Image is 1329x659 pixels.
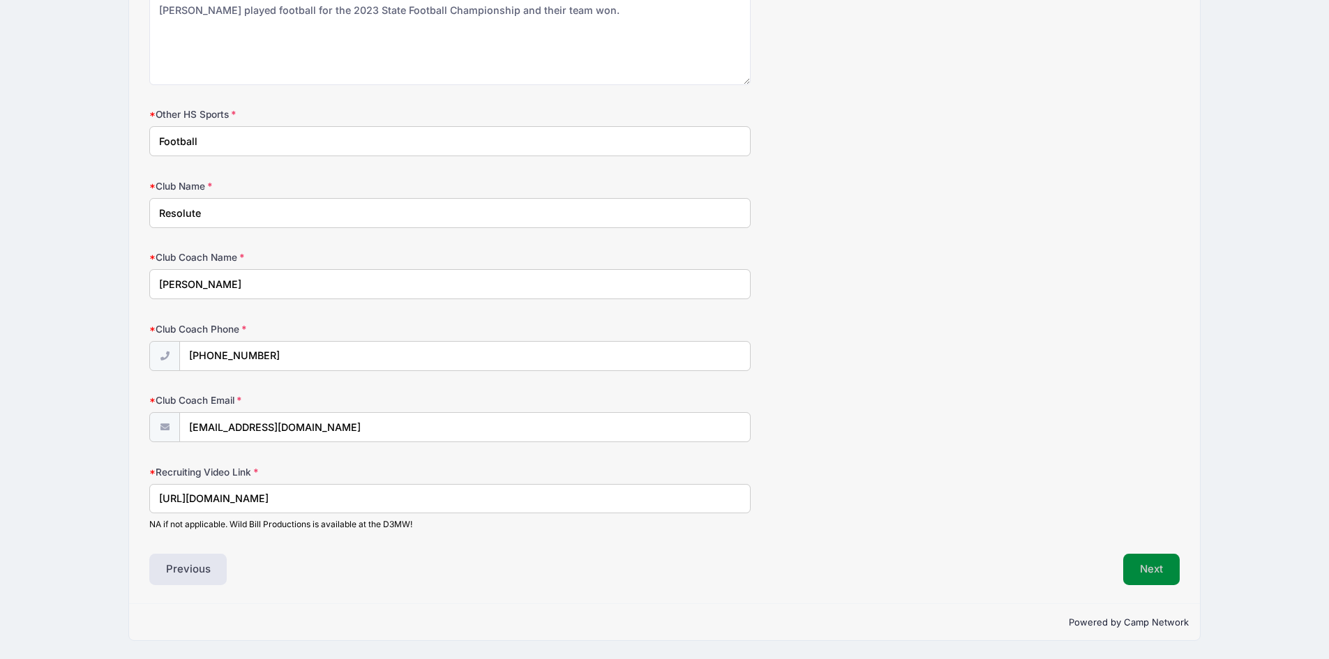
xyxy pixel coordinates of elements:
input: email@email.com [179,412,750,442]
label: Club Coach Phone [149,322,493,336]
button: Next [1123,554,1180,586]
label: Club Coach Name [149,250,493,264]
label: Club Name [149,179,493,193]
label: Club Coach Email [149,393,493,407]
div: NA if not applicable. Wild Bill Productions is available at the D3MW! [149,518,751,531]
label: Recruiting Video Link [149,465,493,479]
input: (xxx) xxx-xxxx [179,341,750,371]
label: Other HS Sports [149,107,493,121]
p: Powered by Camp Network [140,616,1189,630]
button: Previous [149,554,227,586]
